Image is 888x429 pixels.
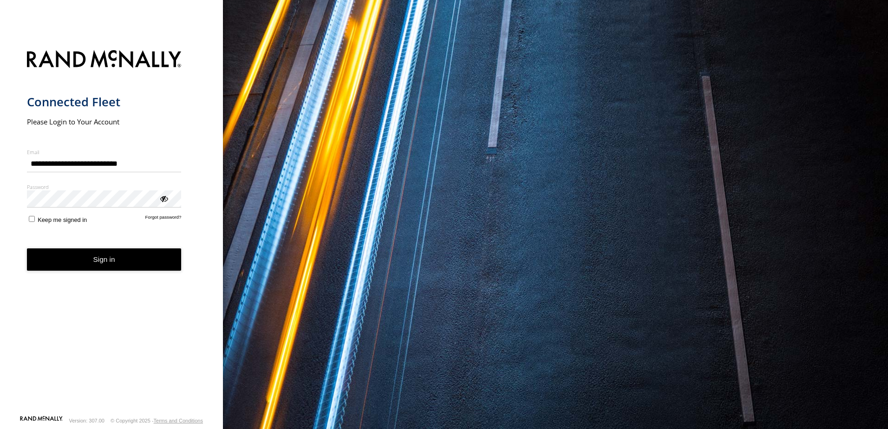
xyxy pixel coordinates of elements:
input: Keep me signed in [29,216,35,222]
div: Version: 307.00 [69,418,104,423]
h2: Please Login to Your Account [27,117,182,126]
a: Terms and Conditions [154,418,203,423]
button: Sign in [27,248,182,271]
div: ViewPassword [159,194,168,203]
div: © Copyright 2025 - [111,418,203,423]
img: Rand McNally [27,48,182,72]
h1: Connected Fleet [27,94,182,110]
form: main [27,45,196,415]
span: Keep me signed in [38,216,87,223]
label: Email [27,149,182,156]
a: Forgot password? [145,214,182,223]
a: Visit our Website [20,416,63,425]
label: Password [27,183,182,190]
